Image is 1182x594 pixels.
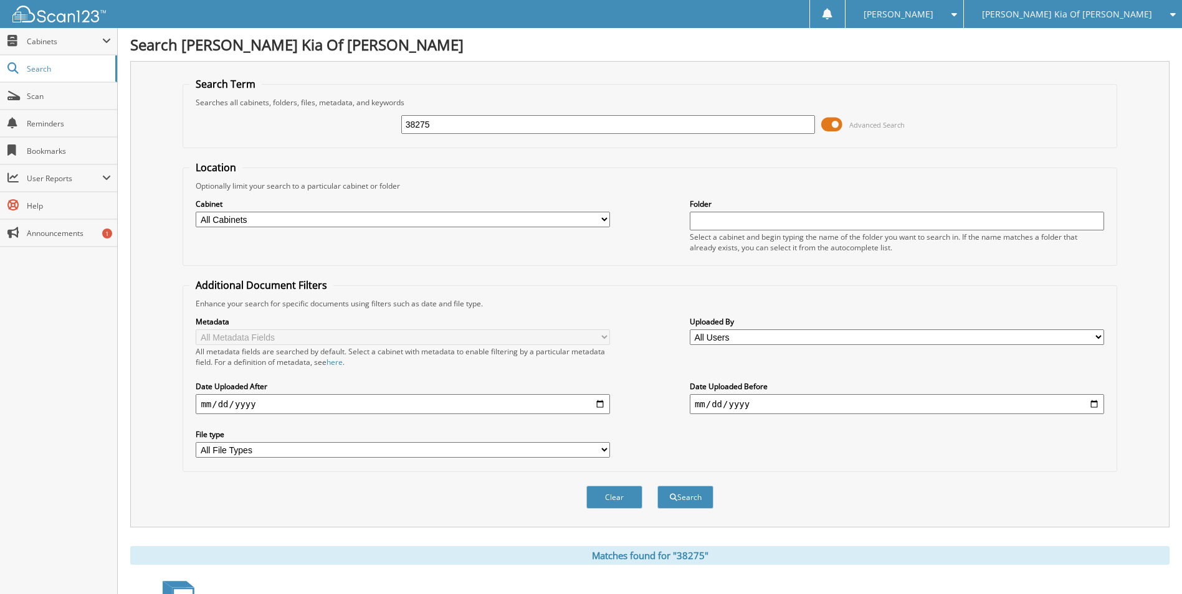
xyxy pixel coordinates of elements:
span: Search [27,64,109,74]
span: Announcements [27,228,111,238]
span: Bookmarks [27,146,111,156]
div: Optionally limit your search to a particular cabinet or folder [189,181,1110,191]
div: Searches all cabinets, folders, files, metadata, and keywords [189,97,1110,108]
legend: Additional Document Filters [189,278,333,292]
div: Select a cabinet and begin typing the name of the folder you want to search in. If the name match... [690,232,1104,253]
label: Cabinet [196,199,610,209]
label: Date Uploaded After [196,381,610,392]
h1: Search [PERSON_NAME] Kia Of [PERSON_NAME] [130,34,1170,55]
span: [PERSON_NAME] [864,11,933,18]
label: Date Uploaded Before [690,381,1104,392]
legend: Search Term [189,77,262,91]
div: Matches found for "38275" [130,546,1170,565]
span: Advanced Search [849,120,905,130]
div: 1 [102,229,112,238]
span: Help [27,200,111,211]
a: here [326,357,343,367]
input: start [196,394,610,414]
span: Reminders [27,118,111,129]
span: Scan [27,91,111,101]
span: [PERSON_NAME] Kia Of [PERSON_NAME] [982,11,1152,18]
button: Search [657,486,713,509]
button: Clear [586,486,642,509]
div: All metadata fields are searched by default. Select a cabinet with metadata to enable filtering b... [196,346,610,367]
div: Enhance your search for specific documents using filters such as date and file type. [189,298,1110,309]
label: File type [196,429,610,440]
label: Metadata [196,316,610,327]
label: Folder [690,199,1104,209]
input: end [690,394,1104,414]
legend: Location [189,161,242,174]
span: Cabinets [27,36,102,47]
label: Uploaded By [690,316,1104,327]
img: scan123-logo-white.svg [12,6,106,22]
span: User Reports [27,173,102,184]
